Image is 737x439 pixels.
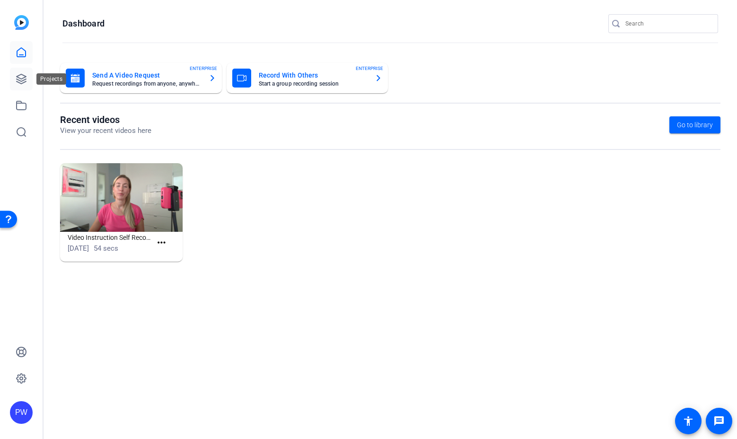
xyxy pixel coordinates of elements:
[356,65,383,72] span: ENTERPRISE
[227,63,388,93] button: Record With OthersStart a group recording sessionENTERPRISE
[259,70,368,81] mat-card-title: Record With Others
[92,81,201,87] mat-card-subtitle: Request recordings from anyone, anywhere
[36,73,66,85] div: Projects
[60,125,151,136] p: View your recent videos here
[92,70,201,81] mat-card-title: Send A Video Request
[68,232,152,243] h1: Video Instruction Self Recording
[10,401,33,424] div: PW
[713,415,725,427] mat-icon: message
[677,120,713,130] span: Go to library
[62,18,105,29] h1: Dashboard
[14,15,29,30] img: blue-gradient.svg
[156,237,167,249] mat-icon: more_horiz
[60,63,222,93] button: Send A Video RequestRequest recordings from anyone, anywhereENTERPRISE
[68,244,89,253] span: [DATE]
[94,244,118,253] span: 54 secs
[683,415,694,427] mat-icon: accessibility
[259,81,368,87] mat-card-subtitle: Start a group recording session
[60,114,151,125] h1: Recent videos
[669,116,720,133] a: Go to library
[625,18,711,29] input: Search
[60,163,183,232] img: Video Instruction Self Recording
[190,65,217,72] span: ENTERPRISE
